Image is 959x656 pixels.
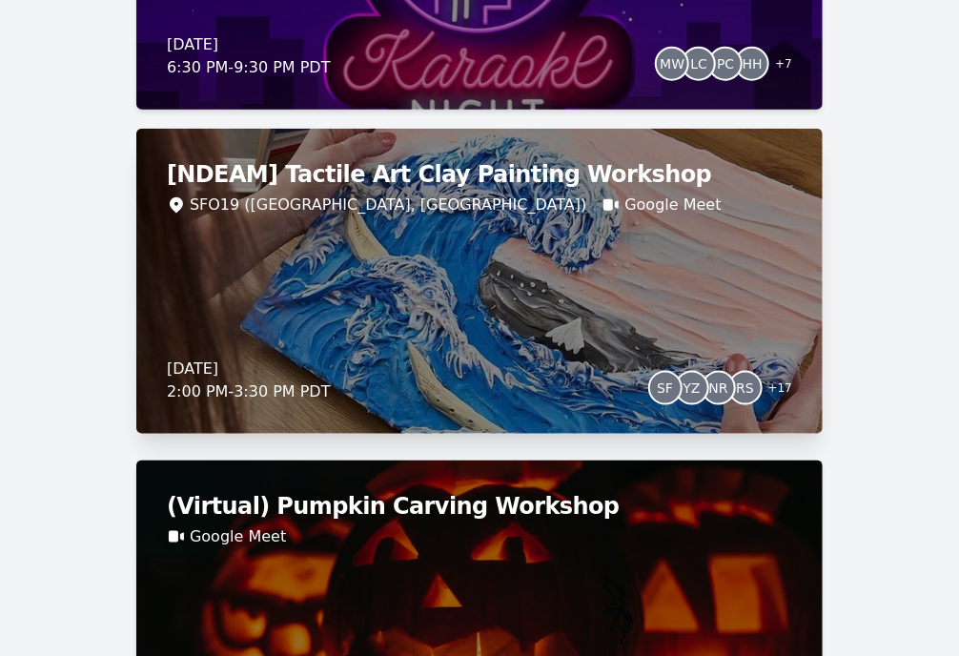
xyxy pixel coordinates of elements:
[709,381,728,395] span: NR
[167,159,792,190] h2: [NDEAM] Tactile Art Clay Painting Workshop
[743,57,763,71] span: HH
[684,381,701,395] span: YZ
[190,525,286,548] a: Google Meet
[764,52,792,79] span: + 7
[736,381,754,395] span: RS
[717,57,734,71] span: PC
[660,57,684,71] span: MW
[624,194,721,216] a: Google Meet
[757,377,792,403] span: + 17
[167,491,792,522] h2: (Virtual) Pumpkin Carving Workshop
[657,381,673,395] span: SF
[691,57,708,71] span: LC
[136,129,823,434] a: [NDEAM] Tactile Art Clay Painting WorkshopSFO19 ([GEOGRAPHIC_DATA], [GEOGRAPHIC_DATA])Google Meet...
[167,358,331,403] div: [DATE] 2:00 PM - 3:30 PM PDT
[190,194,586,216] div: SFO19 ([GEOGRAPHIC_DATA], [GEOGRAPHIC_DATA])
[167,33,331,79] div: [DATE] 6:30 PM - 9:30 PM PDT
